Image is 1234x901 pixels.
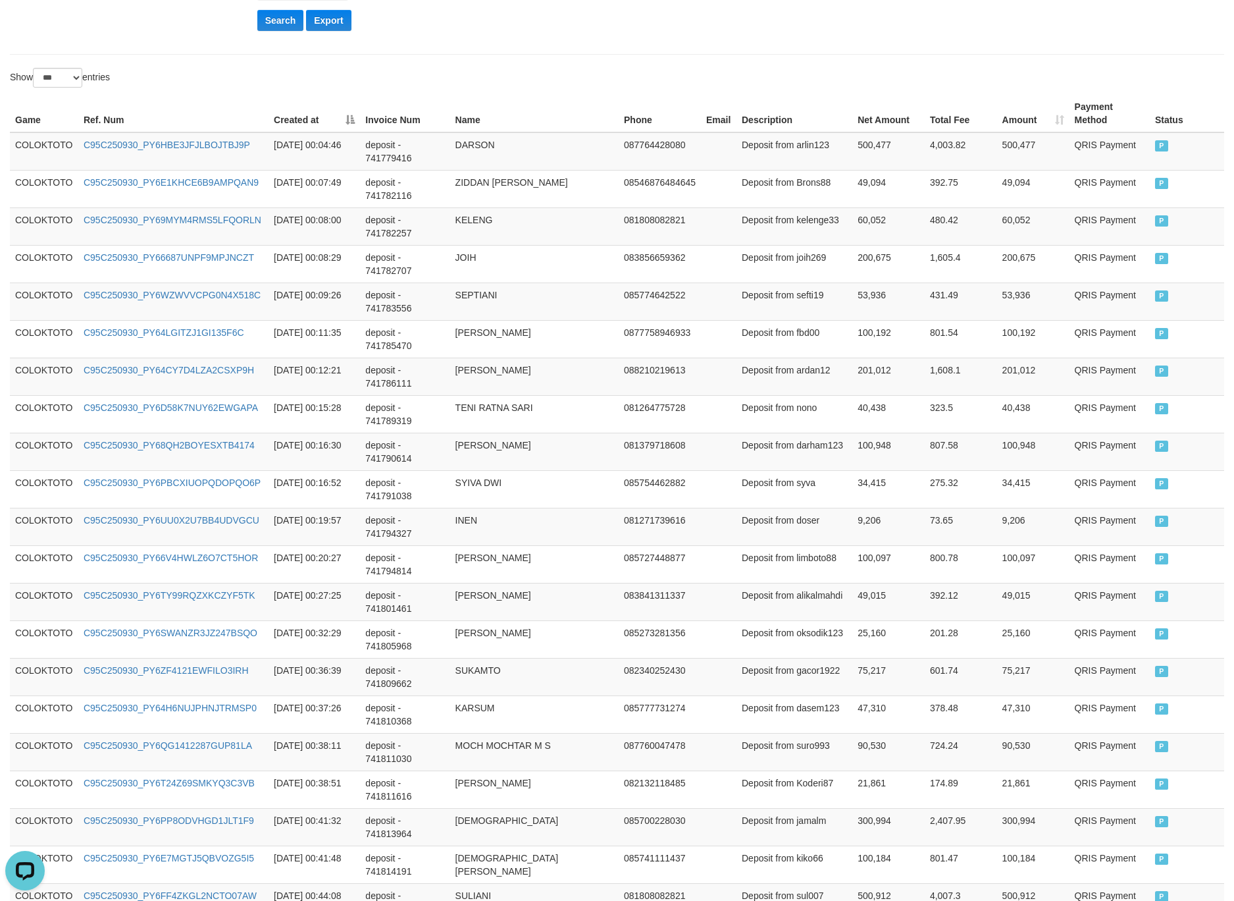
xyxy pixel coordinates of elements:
[10,620,78,658] td: COLOKTOTO
[925,545,997,583] td: 800.78
[450,808,619,846] td: [DEMOGRAPHIC_DATA]
[1155,553,1168,564] span: PAID
[1155,516,1168,527] span: PAID
[736,771,852,808] td: Deposit from Koderi87
[736,620,852,658] td: Deposit from oksodik123
[1155,215,1168,227] span: PAID
[619,620,701,658] td: 085273281356
[925,771,997,808] td: 174.89
[84,478,261,488] a: C95C250930_PY6PBCXIUOPQDOPQO6P
[269,733,360,771] td: [DATE] 00:38:11
[925,620,997,658] td: 201.28
[269,320,360,358] td: [DATE] 00:11:35
[1155,778,1168,790] span: PAID
[736,508,852,545] td: Deposit from doser
[619,320,701,358] td: 0877758946933
[257,10,304,31] button: Search
[736,245,852,283] td: Deposit from joih269
[1155,366,1168,377] span: PAID
[619,170,701,207] td: 08546876484645
[84,778,255,788] a: C95C250930_PY6T24Z69SMKYQ3C3VB
[997,808,1069,846] td: 300,994
[269,620,360,658] td: [DATE] 00:32:29
[360,320,450,358] td: deposit - 741785470
[33,68,82,88] select: Showentries
[925,95,997,132] th: Total Fee
[84,215,261,225] a: C95C250930_PY69MYM4RMS5LFQORLN
[269,470,360,508] td: [DATE] 00:16:52
[619,433,701,470] td: 081379718608
[360,132,450,171] td: deposit - 741779416
[997,395,1069,433] td: 40,438
[852,132,925,171] td: 500,477
[619,583,701,620] td: 083841311337
[450,245,619,283] td: JOIH
[925,808,997,846] td: 2,407.95
[1155,178,1168,189] span: PAID
[360,733,450,771] td: deposit - 741811030
[360,358,450,395] td: deposit - 741786111
[852,545,925,583] td: 100,097
[925,170,997,207] td: 392.75
[450,207,619,245] td: KELENG
[1150,95,1224,132] th: Status
[736,583,852,620] td: Deposit from alikalmahdi
[619,132,701,171] td: 087764428080
[84,890,257,901] a: C95C250930_PY6FF4ZKGL2NCTO07AW
[1069,733,1150,771] td: QRIS Payment
[997,320,1069,358] td: 100,192
[1069,395,1150,433] td: QRIS Payment
[997,283,1069,320] td: 53,936
[450,95,619,132] th: Name
[1155,290,1168,302] span: PAID
[619,696,701,733] td: 085777731274
[1155,328,1168,339] span: PAID
[619,808,701,846] td: 085700228030
[997,508,1069,545] td: 9,206
[925,283,997,320] td: 431.49
[852,320,925,358] td: 100,192
[1155,741,1168,752] span: PAID
[10,433,78,470] td: COLOKTOTO
[1069,132,1150,171] td: QRIS Payment
[84,553,258,563] a: C95C250930_PY66V4HWLZ6O7CT5HOR
[450,620,619,658] td: [PERSON_NAME]
[360,508,450,545] td: deposit - 741794327
[619,395,701,433] td: 081264775728
[925,846,997,883] td: 801.47
[10,733,78,771] td: COLOKTOTO
[10,658,78,696] td: COLOKTOTO
[269,132,360,171] td: [DATE] 00:04:46
[1155,628,1168,640] span: PAID
[84,590,255,601] a: C95C250930_PY6TY99RQZXKCZYF5TK
[1069,771,1150,808] td: QRIS Payment
[450,358,619,395] td: [PERSON_NAME]
[619,846,701,883] td: 085741111437
[269,245,360,283] td: [DATE] 00:08:29
[269,696,360,733] td: [DATE] 00:37:26
[852,170,925,207] td: 49,094
[619,658,701,696] td: 082340252430
[736,808,852,846] td: Deposit from jamalm
[360,808,450,846] td: deposit - 741813964
[84,365,254,375] a: C95C250930_PY64CY7D4LZA2CSXP9H
[450,545,619,583] td: [PERSON_NAME]
[736,132,852,171] td: Deposit from arlin123
[736,846,852,883] td: Deposit from kiko66
[701,95,736,132] th: Email
[1155,441,1168,452] span: PAID
[360,207,450,245] td: deposit - 741782257
[78,95,269,132] th: Ref. Num
[925,395,997,433] td: 323.5
[84,327,244,338] a: C95C250930_PY64LGITZJ1GI135F6C
[450,470,619,508] td: SYIVA DWI
[852,771,925,808] td: 21,861
[360,696,450,733] td: deposit - 741810368
[1155,816,1168,827] span: PAID
[852,583,925,620] td: 49,015
[925,696,997,733] td: 378.48
[84,815,254,826] a: C95C250930_PY6PP8ODVHGD1JLT1F9
[360,583,450,620] td: deposit - 741801461
[360,170,450,207] td: deposit - 741782116
[925,245,997,283] td: 1,605.4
